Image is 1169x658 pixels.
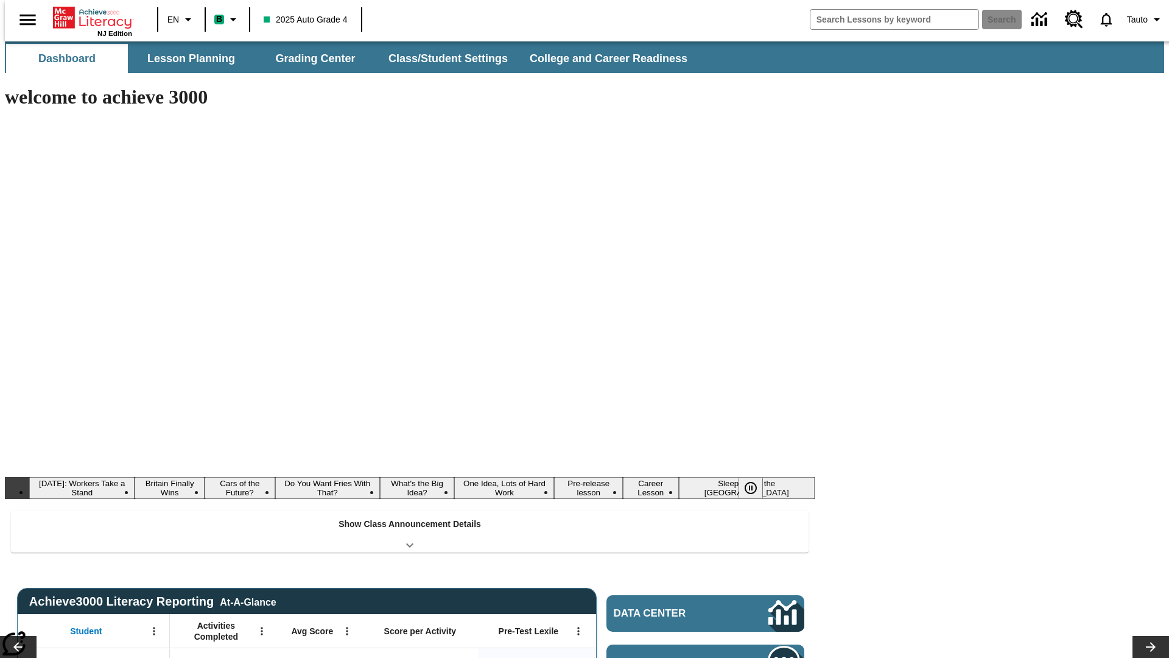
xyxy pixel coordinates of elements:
button: Pause [739,477,763,499]
a: Home [53,5,132,30]
div: Show Class Announcement Details [11,511,809,553]
button: Slide 4 Do You Want Fries With That? [275,477,380,499]
span: Achieve3000 Literacy Reporting [29,595,276,609]
button: Profile/Settings [1122,9,1169,30]
button: Open side menu [10,2,46,38]
a: Notifications [1090,4,1122,35]
button: Open Menu [253,622,271,640]
input: search field [810,10,978,29]
span: Score per Activity [384,626,457,637]
button: Lesson carousel, Next [1132,636,1169,658]
div: Pause [739,477,775,499]
button: Open Menu [338,622,356,640]
button: Open Menu [569,622,588,640]
button: College and Career Readiness [520,44,697,73]
button: Slide 2 Britain Finally Wins [135,477,204,499]
span: EN [167,13,179,26]
p: Show Class Announcement Details [339,518,481,531]
span: 2025 Auto Grade 4 [264,13,348,26]
button: Boost Class color is mint green. Change class color [209,9,245,30]
button: Lesson Planning [130,44,252,73]
a: Data Center [1024,3,1058,37]
button: Open Menu [145,622,163,640]
a: Data Center [606,595,804,632]
a: Resource Center, Will open in new tab [1058,3,1090,36]
button: Slide 9 Sleepless in the Animal Kingdom [679,477,815,499]
span: Data Center [614,607,728,620]
button: Grading Center [255,44,376,73]
button: Slide 6 One Idea, Lots of Hard Work [454,477,554,499]
span: NJ Edition [97,30,132,37]
span: B [216,12,222,27]
h1: welcome to achieve 3000 [5,86,815,108]
span: Student [70,626,102,637]
button: Slide 1 Labor Day: Workers Take a Stand [29,477,135,499]
button: Slide 7 Pre-release lesson [554,477,623,499]
span: Activities Completed [176,620,256,642]
span: Tauto [1127,13,1148,26]
div: SubNavbar [5,44,698,73]
div: Home [53,4,132,37]
button: Class/Student Settings [379,44,518,73]
span: Pre-Test Lexile [499,626,559,637]
button: Dashboard [6,44,128,73]
div: SubNavbar [5,41,1164,73]
button: Slide 8 Career Lesson [623,477,679,499]
div: At-A-Glance [220,595,276,608]
button: Slide 5 What's the Big Idea? [380,477,455,499]
button: Slide 3 Cars of the Future? [205,477,275,499]
button: Language: EN, Select a language [162,9,201,30]
span: Avg Score [291,626,333,637]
